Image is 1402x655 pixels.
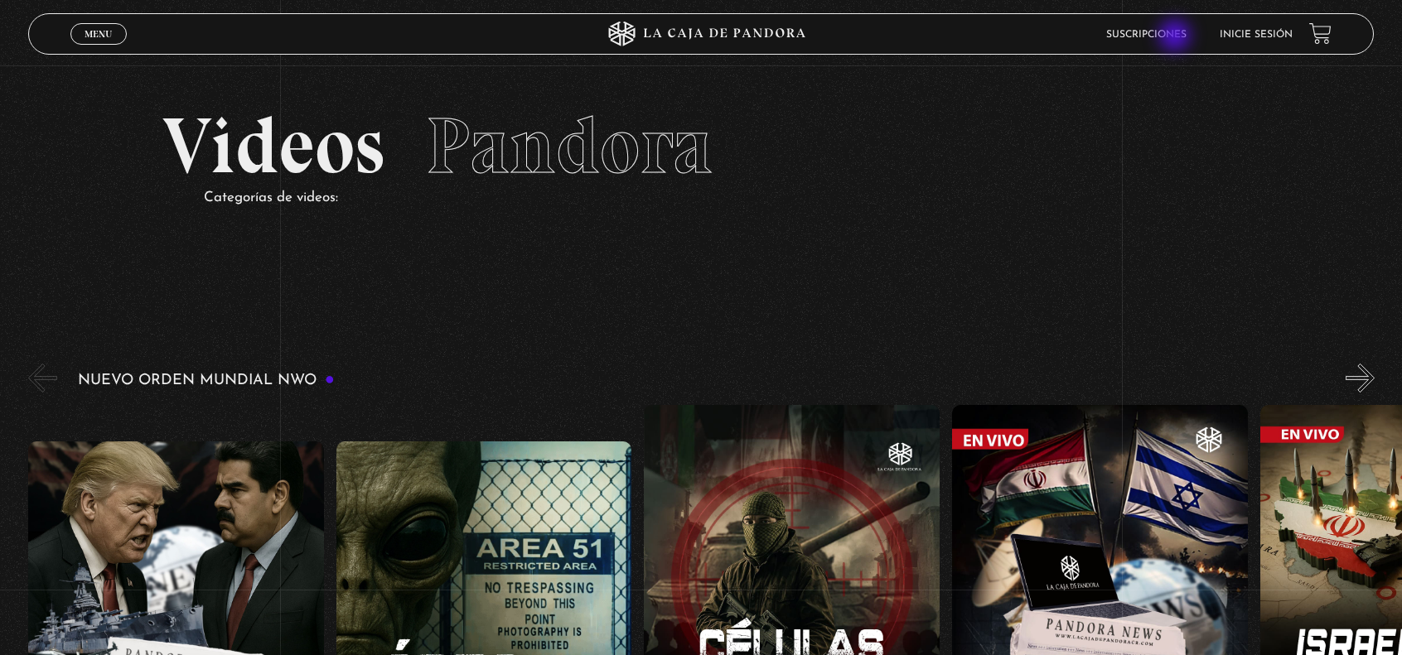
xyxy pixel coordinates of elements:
a: View your shopping cart [1309,22,1332,45]
span: Cerrar [79,43,118,55]
button: Next [1346,364,1375,393]
p: Categorías de videos: [204,185,1240,211]
a: Inicie sesión [1220,30,1293,40]
h3: Nuevo Orden Mundial NWO [78,373,335,388]
span: Menu [85,29,112,39]
span: Pandora [426,99,713,193]
button: Previous [28,364,57,393]
a: Suscripciones [1106,30,1187,40]
h2: Videos [162,107,1240,185]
